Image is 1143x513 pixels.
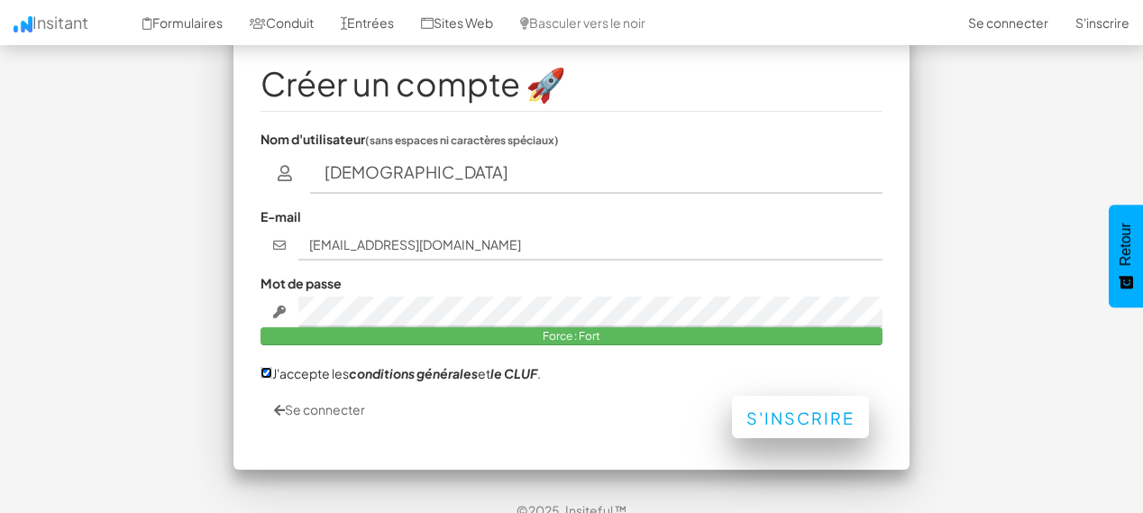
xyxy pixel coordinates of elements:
[537,365,541,381] font: .
[261,208,301,224] font: E-mail
[1118,223,1133,266] font: Retour
[310,152,883,194] input: nom d'utilisateur
[349,365,478,381] a: conditions générales
[1075,14,1129,31] font: S'inscrire
[490,365,537,381] a: le CLUF
[272,365,349,381] font: J'accepte les
[32,12,88,32] font: Insitant
[266,14,314,31] font: Conduit
[434,14,493,31] font: Sites Web
[14,16,32,32] img: icon.png
[261,131,365,147] font: Nom d'utilisateur
[732,396,869,438] button: S'inscrire
[298,230,883,261] input: john@doe.com
[152,14,223,31] font: Formulaires
[529,14,645,31] font: Basculer vers le noir
[1109,205,1143,307] button: Commentaires - Afficher l'enquête
[261,63,566,104] font: Créer un compte 🚀
[746,408,855,428] font: S'inscrire
[365,133,559,147] font: (sans espaces ni caractères spéciaux)
[478,365,490,381] font: et
[543,329,600,343] font: Force : Fort
[285,401,365,417] font: Se connecter
[261,275,342,291] font: Mot de passe
[968,14,1048,31] font: Se connecter
[274,401,365,417] a: Se connecter
[261,367,272,379] input: J'accepte lesconditions généralesetle CLUF.
[347,14,394,31] font: Entrées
